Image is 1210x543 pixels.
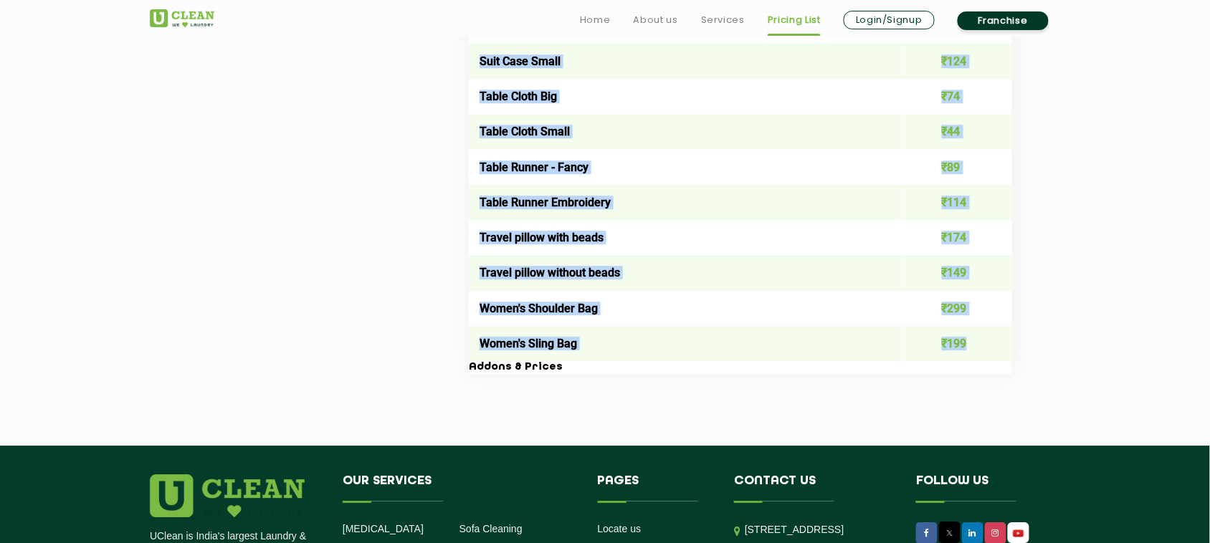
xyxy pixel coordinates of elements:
[469,291,904,326] td: Women's Shoulder Bag
[745,522,895,538] p: [STREET_ADDRESS]
[469,79,904,114] td: Table Cloth Big
[904,291,1013,326] td: ₹299
[343,474,576,501] h4: Our Services
[904,255,1013,290] td: ₹149
[469,149,904,184] td: Table Runner - Fancy
[904,149,1013,184] td: ₹89
[844,11,935,29] a: Login/Signup
[634,11,678,29] a: About us
[469,326,904,361] td: Women's Sling Bag
[469,220,904,255] td: Travel pillow with beads
[904,326,1013,361] td: ₹199
[469,43,904,78] td: Suit Case Small
[916,474,1042,501] h4: Follow us
[469,361,1012,374] h3: Addons & Prices
[150,474,305,517] img: logo.png
[598,474,713,501] h4: Pages
[343,523,424,534] a: [MEDICAL_DATA]
[580,11,611,29] a: Home
[904,185,1013,220] td: ₹114
[904,220,1013,255] td: ₹174
[701,11,745,29] a: Services
[469,185,904,220] td: Table Runner Embroidery
[459,523,523,534] a: Sofa Cleaning
[904,79,1013,114] td: ₹74
[734,474,895,501] h4: Contact us
[150,9,214,27] img: UClean Laundry and Dry Cleaning
[1009,526,1028,541] img: UClean Laundry and Dry Cleaning
[768,11,821,29] a: Pricing List
[958,11,1049,30] a: Franchise
[469,114,904,149] td: Table Cloth Small
[598,523,642,534] a: Locate us
[904,43,1013,78] td: ₹124
[904,114,1013,149] td: ₹44
[469,255,904,290] td: Travel pillow without beads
